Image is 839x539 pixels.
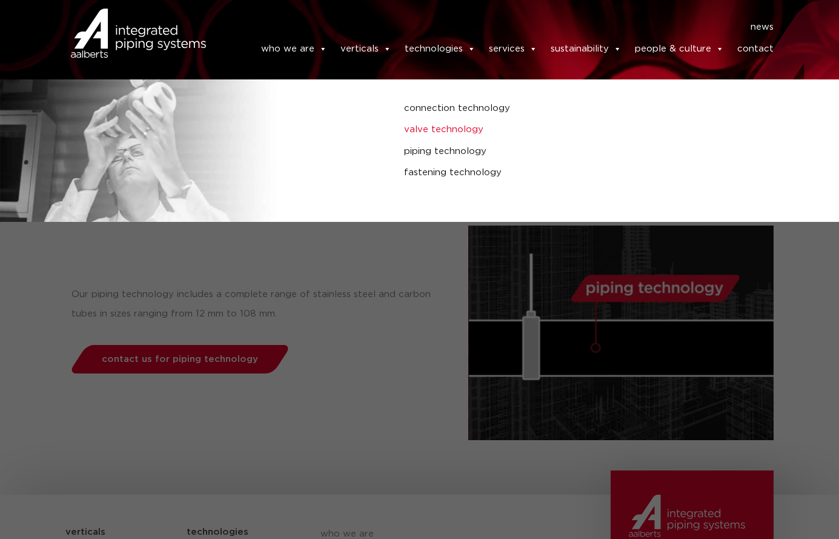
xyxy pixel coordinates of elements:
[102,355,258,364] span: contact us for piping technology
[68,345,291,373] a: contact us for piping technology
[71,285,444,324] p: Our piping technology includes a complete range of stainless steel and carbon tubes in sizes rang...
[404,101,719,116] a: connection technology
[737,37,774,61] a: contact
[489,37,537,61] a: services
[551,37,622,61] a: sustainability
[261,37,327,61] a: who we are
[404,165,719,181] a: fastening technology
[340,37,391,61] a: verticals
[404,144,719,159] a: piping technology
[751,18,774,37] a: news
[224,18,774,37] nav: Menu
[635,37,724,61] a: people & culture
[404,122,719,138] a: valve technology
[405,37,476,61] a: technologies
